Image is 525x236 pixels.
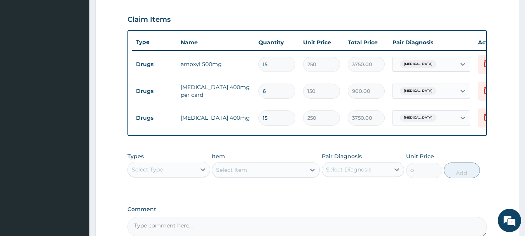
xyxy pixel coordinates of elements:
label: Unit Price [406,152,434,160]
th: Name [177,35,255,50]
label: Item [212,152,225,160]
td: Drugs [132,84,177,98]
div: Select Diagnosis [326,166,372,173]
td: amoxyl 500mg [177,56,255,72]
button: Add [444,163,480,178]
td: Drugs [132,57,177,72]
div: Select Type [132,166,163,173]
div: Chat with us now [40,44,131,54]
span: We're online! [45,69,107,148]
td: [MEDICAL_DATA] 400mg [177,110,255,126]
label: Pair Diagnosis [322,152,362,160]
h3: Claim Items [127,16,171,24]
img: d_794563401_company_1708531726252_794563401 [14,39,31,58]
td: [MEDICAL_DATA] 400mg per card [177,79,255,103]
label: Types [127,153,144,160]
th: Type [132,35,177,49]
label: Comment [127,206,487,213]
th: Total Price [344,35,389,50]
div: Minimize live chat window [127,4,146,23]
span: [MEDICAL_DATA] [400,87,436,95]
span: [MEDICAL_DATA] [400,60,436,68]
span: [MEDICAL_DATA] [400,114,436,122]
textarea: Type your message and hit 'Enter' [4,155,148,182]
th: Quantity [255,35,299,50]
th: Unit Price [299,35,344,50]
th: Actions [474,35,513,50]
th: Pair Diagnosis [389,35,474,50]
td: Drugs [132,111,177,125]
